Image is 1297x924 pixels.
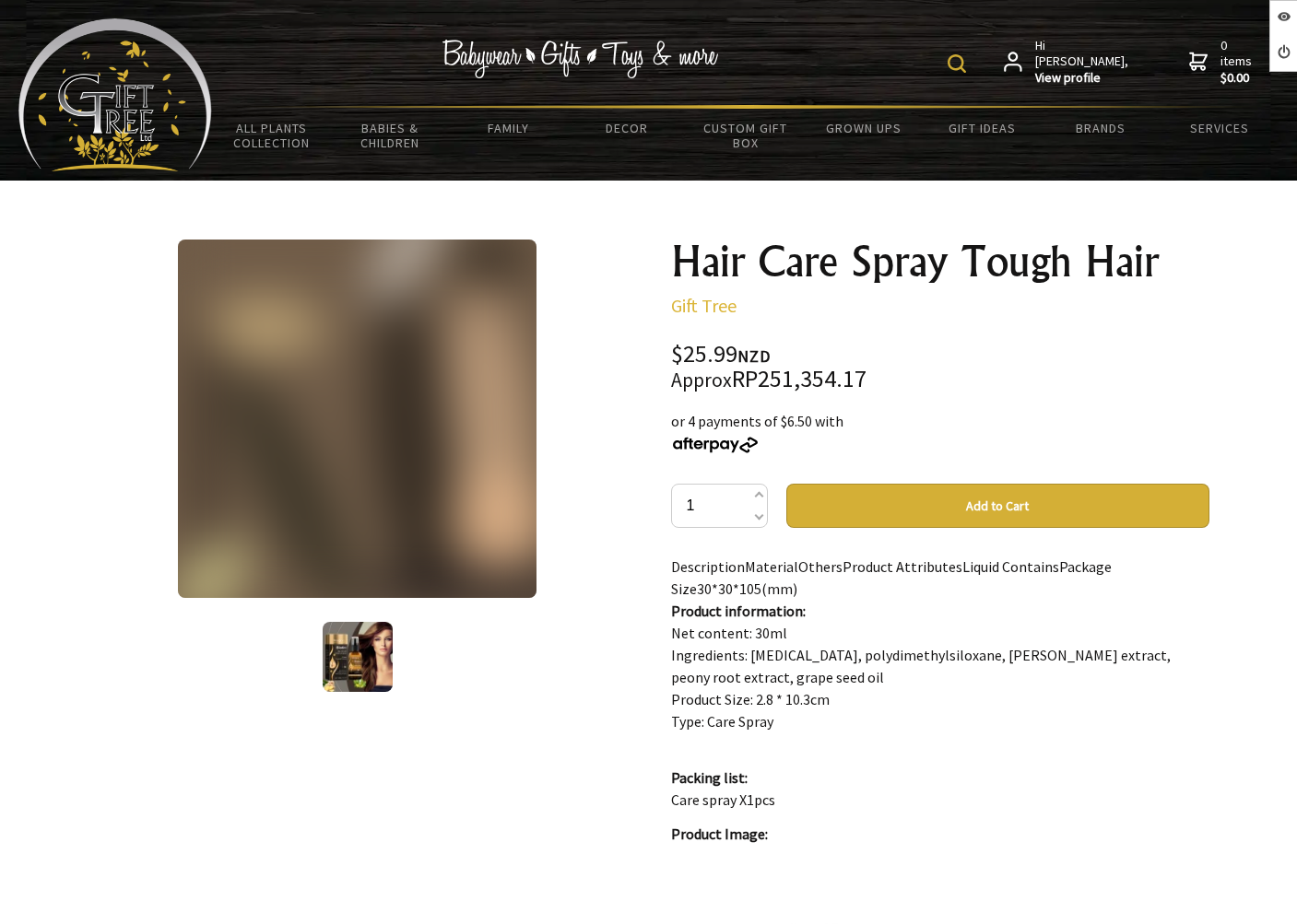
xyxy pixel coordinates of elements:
[1189,38,1256,87] a: 0 items$0.00
[805,109,924,147] a: Grown Ups
[671,768,748,787] strong: Packing list:
[786,484,1209,528] button: Add to Cart
[671,825,768,843] strong: Product Image:
[923,109,1042,147] a: Gift Ideas
[671,437,760,453] img: Afterpay
[671,240,1209,284] h1: Hair Care Spray Tough Hair
[737,345,771,367] span: NZD
[568,109,687,147] a: Decor
[671,602,806,620] strong: Product information:
[1042,109,1161,147] a: Brands
[449,109,568,147] a: Family
[1004,38,1130,87] a: Hi [PERSON_NAME],View profile
[686,109,805,162] a: Custom Gift Box
[1035,70,1130,87] strong: View profile
[948,54,966,73] img: product search
[442,40,718,78] img: Babywear - Gifts - Toys & more
[1220,37,1256,87] span: 0 items
[331,109,450,162] a: Babies & Children
[671,343,1209,392] div: $25.99 RP251,354.17
[323,622,393,692] img: Hair Care Spray Tough Hair
[671,368,732,392] small: Approx
[1161,109,1279,147] a: Services
[671,410,1209,454] div: or 4 payments of $6.50 with
[1220,70,1256,87] strong: $0.00
[212,109,331,162] a: All Plants Collection
[1035,38,1130,87] span: Hi [PERSON_NAME],
[671,556,1209,924] div: DescriptionMaterialOthersProduct AttributesLiquid ContainsPackage Size30*30*105(mm) Care spray X1pcs
[671,294,737,317] a: Gift Tree
[178,240,536,598] img: Hair Care Spray Tough Hair
[671,600,1209,732] p: Net content: 30ml Ingredients: [MEDICAL_DATA], polydimethylsiloxane, [PERSON_NAME] extract, peony...
[18,18,212,171] img: Babyware - Gifts - Toys and more...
